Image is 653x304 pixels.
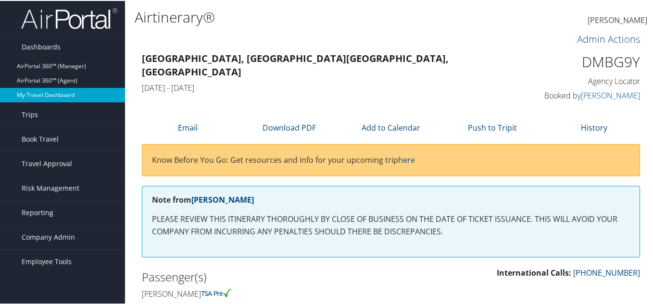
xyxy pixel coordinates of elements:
a: [PERSON_NAME] [581,89,640,100]
span: Employee Tools [22,249,72,273]
img: airportal-logo.png [21,6,117,29]
span: Company Admin [22,224,75,248]
span: [PERSON_NAME] [588,14,647,24]
a: Add to Calendar [362,122,420,132]
span: Reporting [22,200,53,224]
a: [PHONE_NUMBER] [573,267,640,277]
a: here [398,154,415,164]
a: Download PDF [263,122,316,132]
span: Dashboards [22,34,61,58]
h4: Agency Locator [527,75,640,85]
p: PLEASE REVIEW THIS ITINERARY THOROUGHLY BY CLOSE OF BUSINESS ON THE DATE OF TICKET ISSUANCE. THIS... [152,212,630,237]
h1: DMBG9Y [527,51,640,71]
strong: Note from [152,194,254,204]
a: [PERSON_NAME] [588,5,647,35]
a: Admin Actions [577,32,640,45]
strong: [GEOGRAPHIC_DATA], [GEOGRAPHIC_DATA] [GEOGRAPHIC_DATA], [GEOGRAPHIC_DATA] [142,51,449,77]
span: Risk Management [22,175,79,199]
span: Trips [22,102,38,126]
a: [PERSON_NAME] [191,194,254,204]
a: Email [178,122,198,132]
strong: International Calls: [497,267,571,277]
h4: Booked by [527,89,640,100]
span: Book Travel [22,126,59,150]
h1: Airtinerary® [135,6,477,26]
a: Push to Tripit [468,122,517,132]
h2: Passenger(s) [142,268,384,284]
h4: [DATE] - [DATE] [142,82,512,92]
span: Travel Approval [22,151,72,175]
a: History [581,122,607,132]
p: Know Before You Go: Get resources and info for your upcoming trip [152,153,630,166]
img: tsa-precheck.png [201,288,232,296]
h4: [PERSON_NAME] [142,288,384,298]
